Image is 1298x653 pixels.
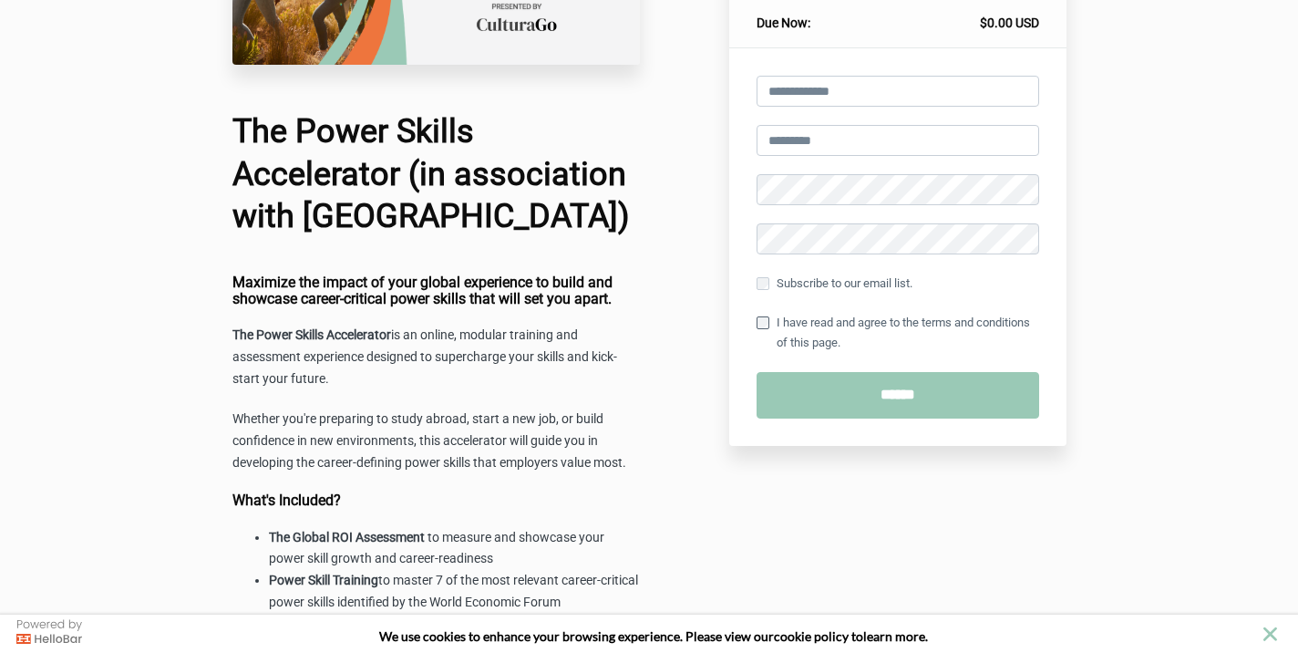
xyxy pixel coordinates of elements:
a: cookie policy [774,628,849,644]
button: close [1259,623,1282,646]
strong: The Global ROI Assessment [269,530,425,544]
label: Subscribe to our email list. [757,274,912,294]
strong: to [851,628,863,644]
span: We use cookies to enhance your browsing experience. Please view our [379,628,774,644]
li: to master 7 of the most relevant career-critical power skills identified by the World Economic Forum [269,570,641,614]
span: $0.00 USD [980,16,1039,30]
strong: Power Skill Training [269,573,378,587]
span: learn more. [863,628,928,644]
input: I have read and agree to the terms and conditions of this page. [757,316,769,329]
strong: The Power Skills Accelerator [232,327,391,342]
h4: Maximize the impact of your global experience to build and showcase career-critical power skills ... [232,275,641,306]
p: Whether you're preparing to study abroad, start a new job, or build confidence in new environment... [232,409,641,474]
input: Subscribe to our email list. [757,277,769,290]
li: to measure and showcase your power skill growth and career-readiness [269,527,641,571]
p: is an online, modular training and assessment experience designed to supercharge your skills and ... [232,325,641,390]
label: I have read and agree to the terms and conditions of this page. [757,313,1039,353]
h4: What's Included? [232,492,641,509]
h1: The Power Skills Accelerator (in association with [GEOGRAPHIC_DATA]) [232,110,641,238]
